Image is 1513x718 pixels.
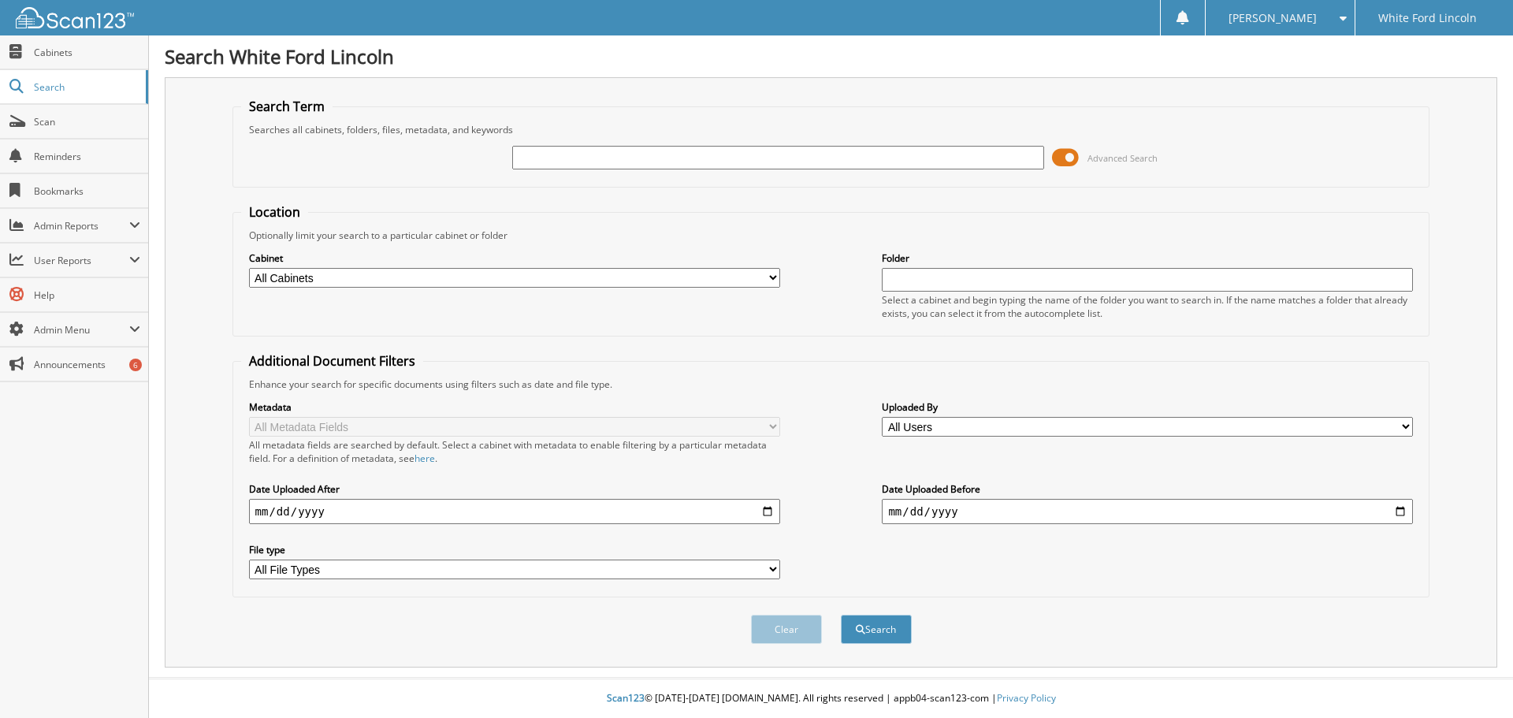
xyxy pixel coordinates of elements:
[249,400,780,414] label: Metadata
[129,359,142,371] div: 6
[882,482,1413,496] label: Date Uploaded Before
[1229,13,1317,23] span: [PERSON_NAME]
[1087,152,1158,164] span: Advanced Search
[241,229,1422,242] div: Optionally limit your search to a particular cabinet or folder
[249,251,780,265] label: Cabinet
[249,438,780,465] div: All metadata fields are searched by default. Select a cabinet with metadata to enable filtering b...
[34,115,140,128] span: Scan
[241,98,333,115] legend: Search Term
[751,615,822,644] button: Clear
[34,323,129,337] span: Admin Menu
[249,499,780,524] input: start
[249,543,780,556] label: File type
[34,288,140,302] span: Help
[241,123,1422,136] div: Searches all cabinets, folders, files, metadata, and keywords
[34,80,138,94] span: Search
[882,293,1413,320] div: Select a cabinet and begin typing the name of the folder you want to search in. If the name match...
[241,352,423,370] legend: Additional Document Filters
[34,184,140,198] span: Bookmarks
[34,358,140,371] span: Announcements
[249,482,780,496] label: Date Uploaded After
[16,7,134,28] img: scan123-logo-white.svg
[34,219,129,233] span: Admin Reports
[165,43,1497,69] h1: Search White Ford Lincoln
[34,254,129,267] span: User Reports
[997,691,1056,705] a: Privacy Policy
[841,615,912,644] button: Search
[607,691,645,705] span: Scan123
[241,203,308,221] legend: Location
[1378,13,1477,23] span: White Ford Lincoln
[882,499,1413,524] input: end
[882,400,1413,414] label: Uploaded By
[34,46,140,59] span: Cabinets
[34,150,140,163] span: Reminders
[882,251,1413,265] label: Folder
[241,378,1422,391] div: Enhance your search for specific documents using filters such as date and file type.
[414,452,435,465] a: here
[149,679,1513,718] div: © [DATE]-[DATE] [DOMAIN_NAME]. All rights reserved | appb04-scan123-com |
